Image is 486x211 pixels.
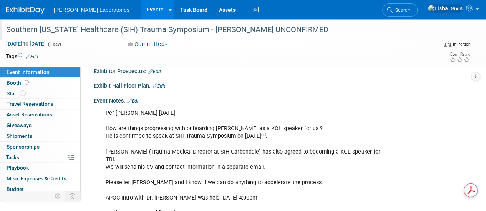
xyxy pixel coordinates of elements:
[153,83,165,89] a: Edit
[6,154,19,160] span: Tasks
[7,175,66,182] span: Misc. Expenses & Credits
[403,40,471,51] div: Event Format
[444,41,451,47] img: Format-Inperson.png
[94,80,471,90] div: Exhibit Hall Floor Plan:
[0,67,80,77] a: Event Information
[0,131,80,141] a: Shipments
[7,90,26,97] span: Staff
[261,132,266,137] sup: nd
[22,41,30,47] span: to
[0,173,80,184] a: Misc. Expenses & Credits
[23,80,30,85] span: Booth not reserved yet
[47,42,61,47] span: (1 day)
[7,186,24,192] span: Budget
[0,110,80,120] a: Asset Reservations
[7,80,30,86] span: Booth
[6,7,45,14] img: ExhibitDay
[453,41,471,47] div: In-Person
[0,142,80,152] a: Sponsorships
[127,98,140,104] a: Edit
[7,122,32,128] span: Giveaways
[6,40,46,47] span: [DATE] [DATE]
[393,7,410,13] span: Search
[65,191,81,201] td: Toggle Event Tabs
[428,4,463,13] img: Tisha Davis
[7,69,50,75] span: Event Information
[148,69,161,74] a: Edit
[0,163,80,173] a: Playbook
[94,65,471,75] div: Exhibitor Prospectus:
[94,95,471,105] div: Event Notes:
[0,88,80,99] a: Staff1
[0,120,80,131] a: Giveaways
[6,52,38,60] td: Tags
[382,3,418,17] a: Search
[0,184,80,195] a: Budget
[0,78,80,88] a: Booth
[7,111,52,118] span: Asset Reservations
[7,101,53,107] span: Travel Reservations
[7,144,40,150] span: Sponsorships
[7,165,29,171] span: Playbook
[0,152,80,163] a: Tasks
[125,40,171,48] button: Committed
[3,23,431,37] div: Southern [US_STATE] Healthcare (SIH) Trauma Symposium - [PERSON_NAME] UNCONFIRMED
[7,133,32,139] span: Shipments
[54,7,129,13] span: [PERSON_NAME] Laboratories
[26,54,38,59] a: Edit
[0,99,80,109] a: Travel Reservations
[450,52,470,56] div: Event Rating
[51,191,65,201] td: Personalize Event Tab Strip
[20,90,26,96] span: 1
